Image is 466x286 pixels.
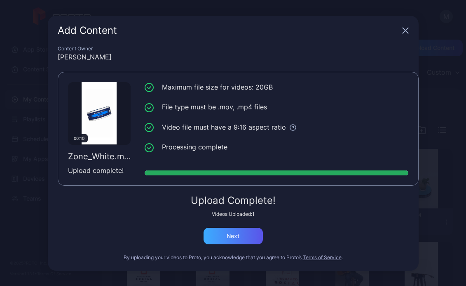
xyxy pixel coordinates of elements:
div: Upload Complete! [58,196,409,206]
div: Next [227,233,239,239]
div: Content Owner [58,45,409,52]
button: Terms of Service [303,254,342,261]
li: File type must be .mov, .mp4 files [145,102,408,112]
div: Add Content [58,26,399,35]
div: 00:10 [70,134,88,142]
div: By uploading your videos to Proto, you acknowledge that you agree to Proto’s . [58,254,409,261]
li: Video file must have a 9:16 aspect ratio [145,122,408,132]
div: Videos Uploaded: 1 [58,211,409,217]
li: Processing complete [145,142,408,152]
div: Zone_White.mp4 [68,151,131,161]
div: [PERSON_NAME] [58,52,409,62]
li: Maximum file size for videos: 20GB [145,82,408,92]
button: Next [204,228,263,244]
div: Upload complete! [68,165,131,175]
